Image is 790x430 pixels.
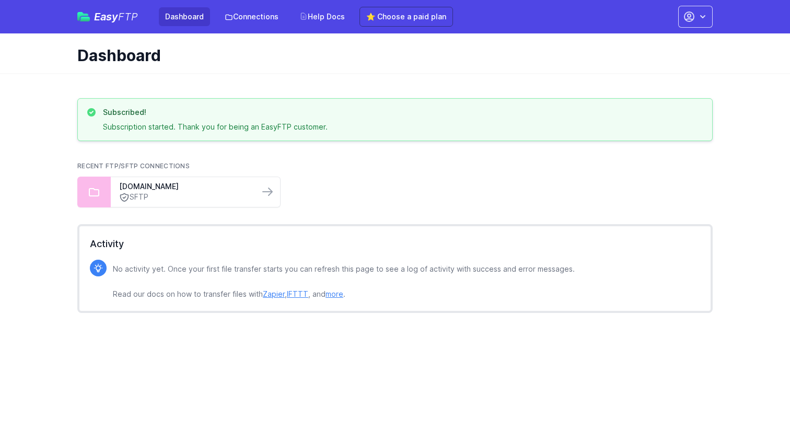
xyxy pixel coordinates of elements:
[287,289,308,298] a: IFTTT
[326,289,343,298] a: more
[77,12,90,21] img: easyftp_logo.png
[90,237,700,251] h2: Activity
[159,7,210,26] a: Dashboard
[77,162,713,170] h2: Recent FTP/SFTP Connections
[218,7,285,26] a: Connections
[359,7,453,27] a: ⭐ Choose a paid plan
[113,263,575,300] p: No activity yet. Once your first file transfer starts you can refresh this page to see a log of a...
[119,192,251,203] a: SFTP
[119,181,251,192] a: [DOMAIN_NAME]
[293,7,351,26] a: Help Docs
[103,107,328,118] h3: Subscribed!
[103,122,328,132] p: Subscription started. Thank you for being an EasyFTP customer.
[77,11,138,22] a: EasyFTP
[263,289,285,298] a: Zapier
[118,10,138,23] span: FTP
[94,11,138,22] span: Easy
[77,46,704,65] h1: Dashboard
